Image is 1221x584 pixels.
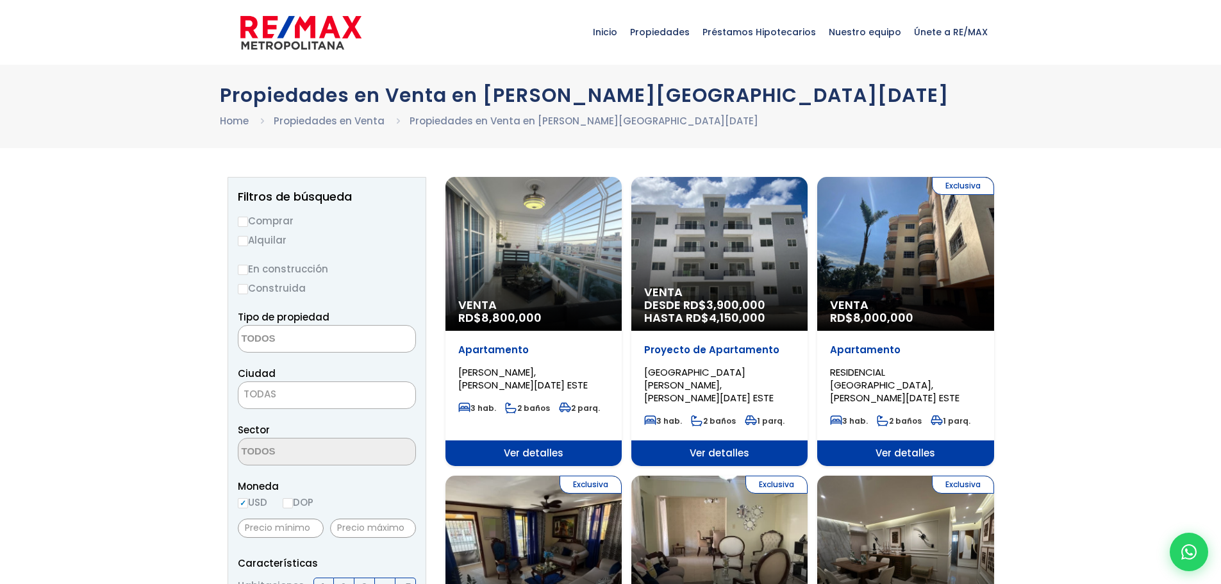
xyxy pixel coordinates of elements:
img: remax-metropolitana-logo [240,13,361,52]
p: Apartamento [458,344,609,356]
span: Venta [830,299,981,312]
span: Ver detalles [631,440,808,466]
span: RESIDENCIAL [GEOGRAPHIC_DATA], [PERSON_NAME][DATE] ESTE [830,365,959,405]
span: Exclusiva [560,476,622,494]
textarea: Search [238,438,363,466]
input: Precio máximo [330,519,416,538]
span: 1 parq. [745,415,785,426]
label: Alquilar [238,232,416,248]
span: DESDE RD$ [644,299,795,324]
span: 3,900,000 [706,297,765,313]
span: 8,800,000 [481,310,542,326]
span: 4,150,000 [709,310,765,326]
span: Venta [458,299,609,312]
span: Venta [644,286,795,299]
span: Ver detalles [445,440,622,466]
span: Propiedades [624,13,696,51]
span: RD$ [830,310,913,326]
span: [PERSON_NAME], [PERSON_NAME][DATE] ESTE [458,365,588,392]
h1: Propiedades en Venta en [PERSON_NAME][GEOGRAPHIC_DATA][DATE] [220,84,1002,106]
input: USD [238,498,248,508]
span: Ver detalles [817,440,993,466]
span: Sector [238,423,270,437]
span: Inicio [586,13,624,51]
span: 2 baños [691,415,736,426]
span: 8,000,000 [853,310,913,326]
input: En construcción [238,265,248,275]
a: Home [220,114,249,128]
input: Construida [238,284,248,294]
label: Construida [238,280,416,296]
span: 1 parq. [931,415,970,426]
span: Nuestro equipo [822,13,908,51]
span: [GEOGRAPHIC_DATA][PERSON_NAME], [PERSON_NAME][DATE] ESTE [644,365,774,405]
a: Exclusiva Venta RD$8,000,000 Apartamento RESIDENCIAL [GEOGRAPHIC_DATA], [PERSON_NAME][DATE] ESTE ... [817,177,993,466]
span: Exclusiva [932,476,994,494]
a: Venta DESDE RD$3,900,000 HASTA RD$4,150,000 Proyecto de Apartamento [GEOGRAPHIC_DATA][PERSON_NAME... [631,177,808,466]
span: Ciudad [238,367,276,380]
textarea: Search [238,326,363,353]
span: RD$ [458,310,542,326]
span: Exclusiva [932,177,994,195]
label: USD [238,494,267,510]
span: 3 hab. [644,415,682,426]
span: 2 parq. [559,403,600,413]
input: Comprar [238,217,248,227]
span: Moneda [238,478,416,494]
label: Comprar [238,213,416,229]
a: Propiedades en Venta [274,114,385,128]
input: Alquilar [238,236,248,246]
li: Propiedades en Venta en [PERSON_NAME][GEOGRAPHIC_DATA][DATE] [410,113,758,129]
label: En construcción [238,261,416,277]
span: 2 baños [877,415,922,426]
label: DOP [283,494,313,510]
span: Tipo de propiedad [238,310,329,324]
span: Préstamos Hipotecarios [696,13,822,51]
span: HASTA RD$ [644,312,795,324]
span: 3 hab. [830,415,868,426]
span: TODAS [238,381,416,409]
input: DOP [283,498,293,508]
p: Apartamento [830,344,981,356]
span: 3 hab. [458,403,496,413]
h2: Filtros de búsqueda [238,190,416,203]
span: Exclusiva [745,476,808,494]
a: Venta RD$8,800,000 Apartamento [PERSON_NAME], [PERSON_NAME][DATE] ESTE 3 hab. 2 baños 2 parq. Ver... [445,177,622,466]
input: Precio mínimo [238,519,324,538]
span: TODAS [244,387,276,401]
p: Características [238,555,416,571]
span: Únete a RE/MAX [908,13,994,51]
p: Proyecto de Apartamento [644,344,795,356]
span: 2 baños [505,403,550,413]
span: TODAS [238,385,415,403]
